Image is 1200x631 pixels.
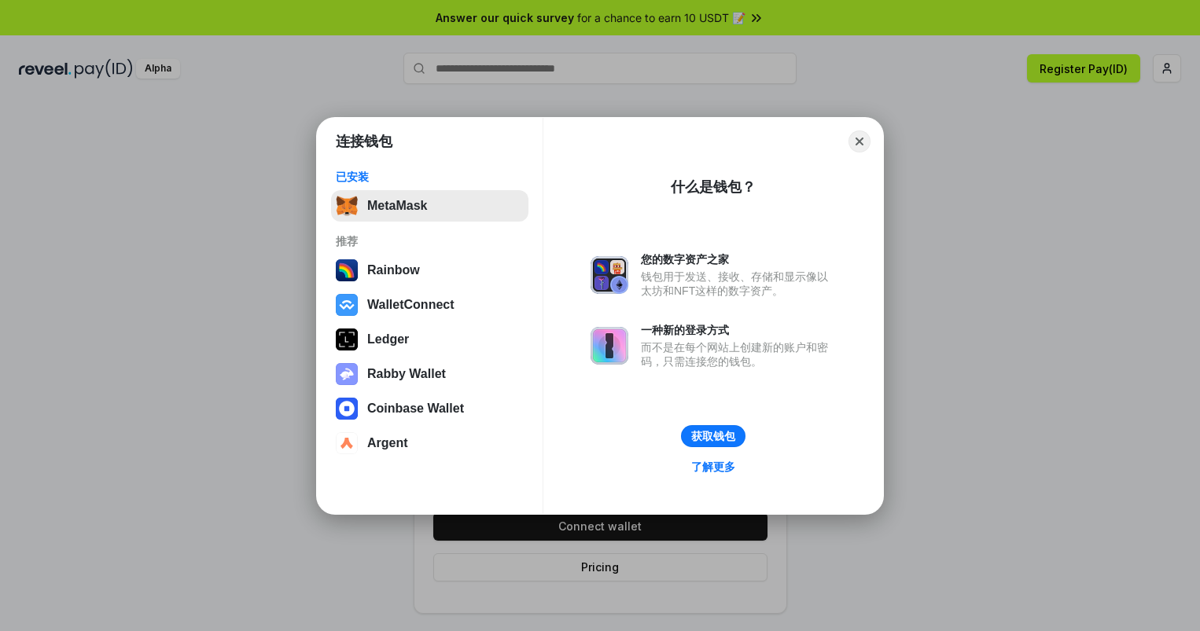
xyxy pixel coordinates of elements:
img: svg+xml,%3Csvg%20fill%3D%22none%22%20height%3D%2233%22%20viewBox%3D%220%200%2035%2033%22%20width%... [336,195,358,217]
button: Ledger [331,324,528,355]
img: svg+xml,%3Csvg%20width%3D%2228%22%20height%3D%2228%22%20viewBox%3D%220%200%2028%2028%22%20fill%3D... [336,432,358,454]
div: Coinbase Wallet [367,402,464,416]
h1: 连接钱包 [336,132,392,151]
div: Ledger [367,332,409,347]
button: Rabby Wallet [331,358,528,390]
img: svg+xml,%3Csvg%20xmlns%3D%22http%3A%2F%2Fwww.w3.org%2F2000%2Fsvg%22%20fill%3D%22none%22%20viewBox... [336,363,358,385]
img: svg+xml,%3Csvg%20xmlns%3D%22http%3A%2F%2Fwww.w3.org%2F2000%2Fsvg%22%20fill%3D%22none%22%20viewBox... [591,327,628,365]
div: Argent [367,436,408,450]
div: 已安装 [336,170,524,184]
div: 而不是在每个网站上创建新的账户和密码，只需连接您的钱包。 [641,340,836,369]
img: svg+xml,%3Csvg%20xmlns%3D%22http%3A%2F%2Fwww.w3.org%2F2000%2Fsvg%22%20fill%3D%22none%22%20viewBox... [591,256,628,294]
img: svg+xml,%3Csvg%20width%3D%2228%22%20height%3D%2228%22%20viewBox%3D%220%200%2028%2028%22%20fill%3D... [336,398,358,420]
div: 一种新的登录方式 [641,323,836,337]
a: 了解更多 [682,457,745,477]
button: Argent [331,427,528,459]
div: 什么是钱包？ [671,178,756,196]
button: WalletConnect [331,289,528,321]
button: Coinbase Wallet [331,393,528,424]
img: svg+xml,%3Csvg%20width%3D%2228%22%20height%3D%2228%22%20viewBox%3D%220%200%2028%2028%22%20fill%3D... [336,294,358,316]
div: 您的数字资产之家 [641,252,836,266]
button: 获取钱包 [681,425,745,447]
div: MetaMask [367,199,427,213]
img: svg+xml,%3Csvg%20xmlns%3D%22http%3A%2F%2Fwww.w3.org%2F2000%2Fsvg%22%20width%3D%2228%22%20height%3... [336,328,358,350]
div: Rabby Wallet [367,367,446,381]
button: Rainbow [331,255,528,286]
div: 获取钱包 [691,429,735,443]
div: 了解更多 [691,460,735,474]
div: Rainbow [367,263,420,277]
button: MetaMask [331,190,528,222]
button: Close [848,130,871,152]
div: 推荐 [336,234,524,248]
div: 钱包用于发送、接收、存储和显示像以太坊和NFT这样的数字资产。 [641,270,836,298]
div: WalletConnect [367,298,455,312]
img: svg+xml,%3Csvg%20width%3D%22120%22%20height%3D%22120%22%20viewBox%3D%220%200%20120%20120%22%20fil... [336,259,358,281]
